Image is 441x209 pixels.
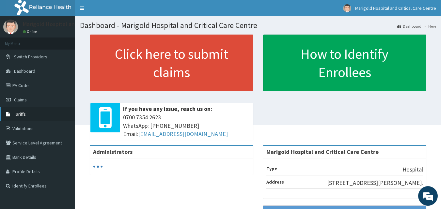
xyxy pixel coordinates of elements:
strong: Marigold Hospital and Critical Care Centre [266,148,379,156]
p: Marigold Hospital and Critical Care Centre [23,21,129,27]
span: Switch Providers [14,54,47,60]
a: Click here to submit claims [90,35,253,91]
b: Administrators [93,148,133,156]
a: Dashboard [397,23,421,29]
span: Tariffs [14,111,26,117]
a: How to Identify Enrollees [263,35,427,91]
svg: audio-loading [93,162,103,172]
b: Type [266,166,277,172]
li: Here [422,23,436,29]
span: Marigold Hospital and Critical Care Centre [355,5,436,11]
b: Address [266,179,284,185]
span: 0700 7354 2623 WhatsApp: [PHONE_NUMBER] Email: [123,113,250,138]
a: [EMAIL_ADDRESS][DOMAIN_NAME] [138,130,228,138]
p: Hospital [402,165,423,174]
span: Claims [14,97,27,103]
p: [STREET_ADDRESS][PERSON_NAME]. [327,179,423,187]
a: Online [23,29,39,34]
img: User Image [3,20,18,34]
img: User Image [343,4,351,12]
span: Dashboard [14,68,35,74]
h1: Dashboard - Marigold Hospital and Critical Care Centre [80,21,436,30]
b: If you have any issue, reach us on: [123,105,212,112]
